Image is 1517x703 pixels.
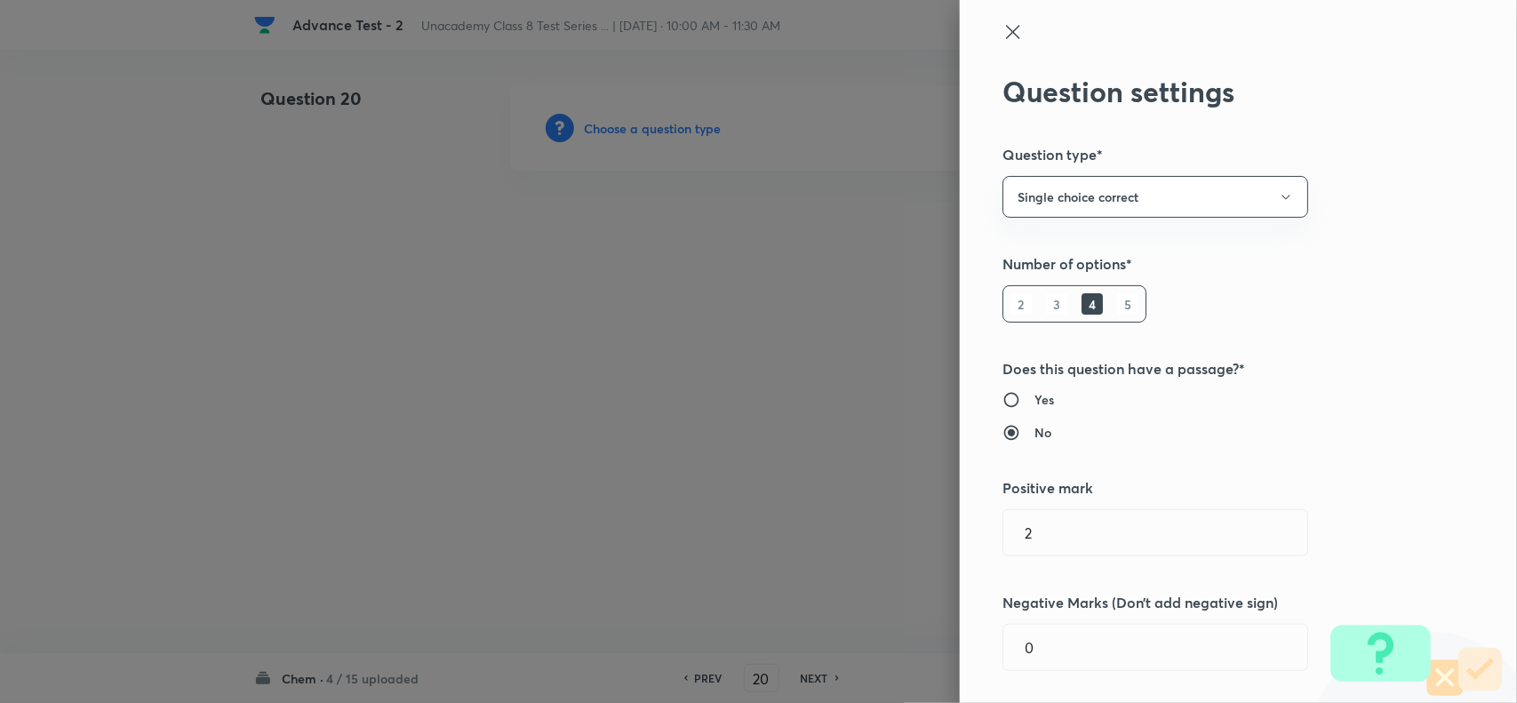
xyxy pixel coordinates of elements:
[1010,293,1032,315] h6: 2
[1034,423,1051,442] h6: No
[1002,75,1415,108] h2: Question settings
[1002,253,1415,275] h5: Number of options*
[1002,144,1415,165] h5: Question type*
[1002,477,1415,499] h5: Positive mark
[1003,510,1307,555] input: Positive marks
[1034,390,1054,409] h6: Yes
[1002,176,1308,218] button: Single choice correct
[1082,293,1103,315] h6: 4
[1046,293,1067,315] h6: 3
[1117,293,1138,315] h6: 5
[1002,358,1415,379] h5: Does this question have a passage?*
[1003,625,1307,670] input: Negative marks
[1002,592,1415,613] h5: Negative Marks (Don’t add negative sign)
